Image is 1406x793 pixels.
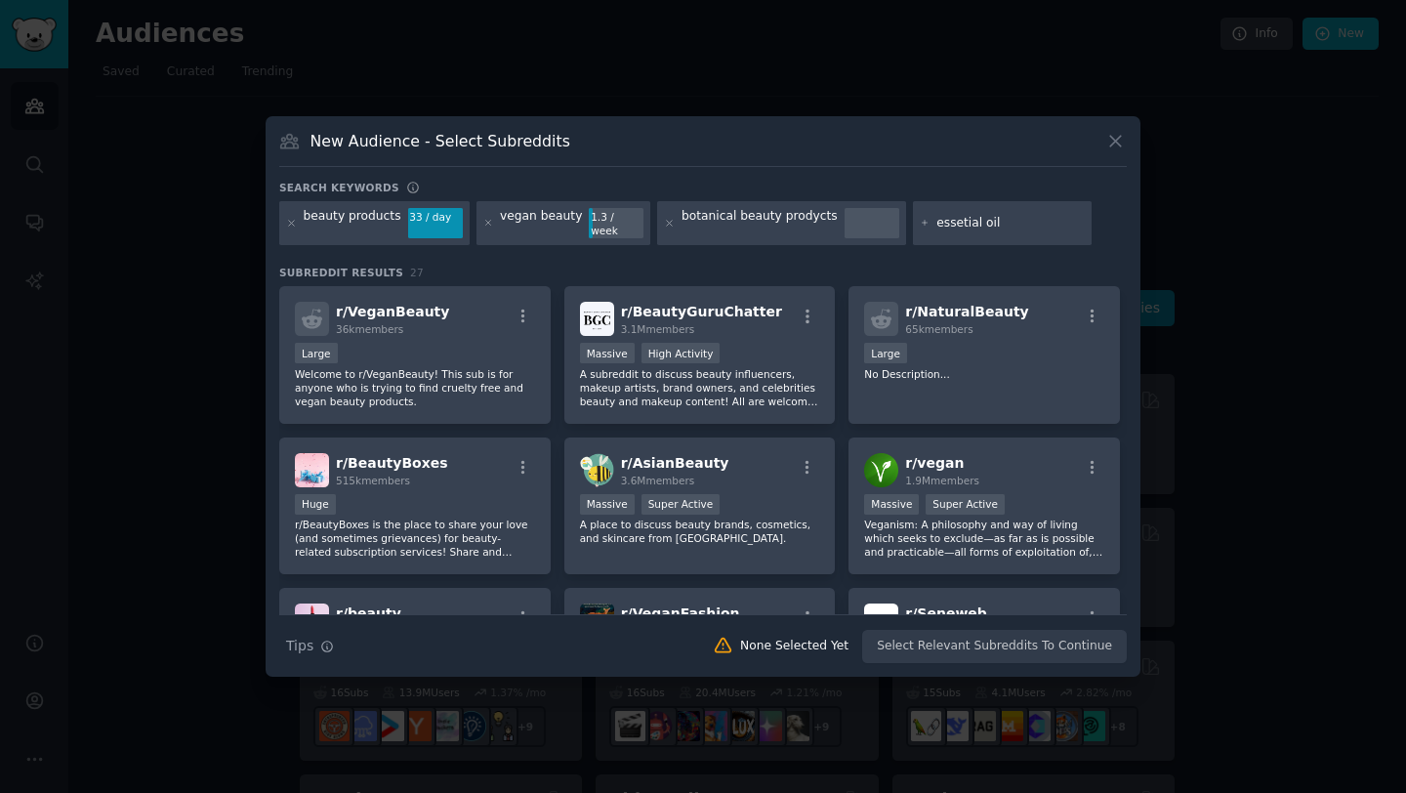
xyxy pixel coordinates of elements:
div: Large [295,343,338,363]
p: A subreddit to discuss beauty influencers, makeup artists, brand owners, and celebrities beauty a... [580,367,820,408]
h3: Search keywords [279,181,399,194]
span: r/ vegan [905,455,964,471]
div: botanical beauty prodycts [682,208,838,239]
div: None Selected Yet [740,638,848,655]
div: Super Active [926,494,1005,515]
img: Seneweb [864,604,898,638]
p: Veganism: A philosophy and way of living which seeks to exclude—as far as is possible and practic... [864,518,1104,559]
span: r/ BeautyGuruChatter [621,304,782,319]
img: vegan [864,453,898,487]
div: 33 / day [408,208,463,226]
span: r/ AsianBeauty [621,455,729,471]
span: Subreddit Results [279,266,403,279]
div: beauty products [304,208,401,239]
div: High Activity [641,343,721,363]
span: Tips [286,636,313,656]
div: vegan beauty [500,208,582,239]
div: Super Active [641,494,721,515]
span: r/ NaturalBeauty [905,304,1028,319]
span: 515k members [336,475,410,486]
img: BeautyGuruChatter [580,302,614,336]
div: Huge [295,494,336,515]
div: Large [864,343,907,363]
p: No Description... [864,367,1104,381]
p: Welcome to r/VeganBeauty! This sub is for anyone who is trying to find cruelty free and vegan bea... [295,367,535,408]
img: VeganFashion [580,604,614,638]
span: r/ VeganBeauty [336,304,449,319]
span: r/ VeganFashion [621,605,740,621]
img: beauty [295,604,329,638]
span: r/ BeautyBoxes [336,455,448,471]
span: r/ beauty [336,605,401,621]
button: Tips [279,629,341,663]
span: 27 [410,267,424,278]
span: 1.9M members [905,475,979,486]
img: BeautyBoxes [295,453,329,487]
div: Massive [580,343,635,363]
input: New Keyword [936,215,1085,232]
div: 1.3 / week [589,208,643,239]
span: r/ Seneweb [905,605,987,621]
p: A place to discuss beauty brands, cosmetics, and skincare from [GEOGRAPHIC_DATA]. [580,518,820,545]
div: Massive [864,494,919,515]
div: Massive [580,494,635,515]
img: AsianBeauty [580,453,614,487]
span: 65k members [905,323,972,335]
span: 3.6M members [621,475,695,486]
span: 3.1M members [621,323,695,335]
h3: New Audience - Select Subreddits [310,131,570,151]
span: 36k members [336,323,403,335]
p: r/BeautyBoxes is the place to share your love (and sometimes grievances) for beauty-related subsc... [295,518,535,559]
